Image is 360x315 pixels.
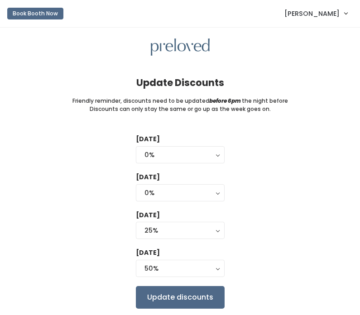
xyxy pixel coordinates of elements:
label: [DATE] [136,210,160,220]
button: 25% [136,222,225,239]
button: Book Booth Now [7,8,63,19]
a: [PERSON_NAME] [275,4,356,23]
i: before 6pm [209,97,241,105]
a: Book Booth Now [7,4,63,24]
h4: Update Discounts [136,77,224,88]
div: 50% [144,263,216,273]
div: 25% [144,225,216,235]
input: Update discounts [136,286,225,309]
div: 0% [144,188,216,198]
button: 0% [136,146,225,163]
button: 0% [136,184,225,201]
label: [DATE] [136,134,160,144]
small: Discounts can only stay the same or go up as the week goes on. [90,105,271,113]
label: [DATE] [136,172,160,182]
label: [DATE] [136,248,160,258]
button: 50% [136,260,225,277]
span: [PERSON_NAME] [284,9,340,19]
div: 0% [144,150,216,160]
img: preloved logo [151,38,210,56]
small: Friendly reminder, discounts need to be updated the night before [72,97,288,105]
